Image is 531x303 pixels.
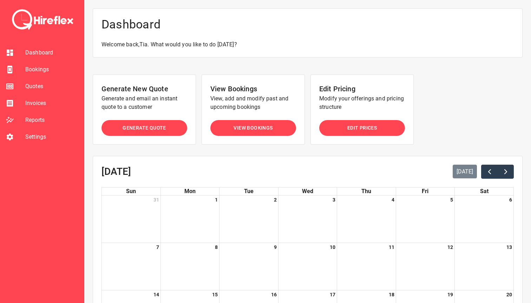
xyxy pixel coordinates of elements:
a: September 2, 2025 [273,196,278,204]
td: August 31, 2025 [102,196,160,243]
a: August 31, 2025 [152,196,160,204]
a: Friday [420,187,430,195]
td: September 6, 2025 [455,196,513,243]
span: Bookings [25,65,78,74]
td: September 1, 2025 [160,196,219,243]
td: September 4, 2025 [337,196,396,243]
td: September 9, 2025 [219,243,278,290]
h6: Generate New Quote [101,83,187,94]
a: September 3, 2025 [331,196,337,204]
td: September 7, 2025 [102,243,160,290]
a: September 16, 2025 [270,290,278,299]
a: Tuesday [243,187,255,195]
td: September 5, 2025 [396,196,454,243]
a: September 15, 2025 [211,290,219,299]
a: September 7, 2025 [155,243,160,251]
td: September 2, 2025 [219,196,278,243]
a: September 18, 2025 [387,290,396,299]
a: Thursday [360,187,373,195]
a: September 11, 2025 [387,243,396,251]
p: Welcome back, Tia . What would you like to do [DATE]? [101,40,514,49]
span: Edit Prices [347,124,377,132]
h6: Edit Pricing [319,83,405,94]
td: September 11, 2025 [337,243,396,290]
h6: View Bookings [210,83,296,94]
button: [DATE] [453,165,477,178]
a: September 1, 2025 [214,196,219,204]
a: September 13, 2025 [505,243,513,251]
td: September 13, 2025 [455,243,513,290]
span: Generate Quote [123,124,166,132]
a: September 17, 2025 [328,290,337,299]
td: September 3, 2025 [278,196,337,243]
a: September 10, 2025 [328,243,337,251]
a: Sunday [125,187,137,195]
a: September 12, 2025 [446,243,454,251]
a: September 19, 2025 [446,290,454,299]
a: September 4, 2025 [390,196,396,204]
button: Previous month [481,165,498,179]
a: September 9, 2025 [273,243,278,251]
p: Modify your offerings and pricing structure [319,94,405,111]
a: Saturday [479,187,490,195]
a: September 14, 2025 [152,290,160,299]
td: September 10, 2025 [278,243,337,290]
span: Reports [25,116,78,124]
button: Next month [497,165,514,179]
p: Generate and email an instant quote to a customer [101,94,187,111]
span: Dashboard [25,48,78,57]
td: September 8, 2025 [160,243,219,290]
a: September 5, 2025 [449,196,454,204]
a: Monday [183,187,197,195]
a: September 6, 2025 [508,196,513,204]
p: View, add and modify past and upcoming bookings [210,94,296,111]
td: September 12, 2025 [396,243,454,290]
span: Invoices [25,99,78,107]
span: Settings [25,133,78,141]
span: View Bookings [234,124,273,132]
a: September 8, 2025 [214,243,219,251]
h2: [DATE] [101,166,131,177]
span: Quotes [25,82,78,91]
a: Wednesday [301,187,315,195]
a: September 20, 2025 [505,290,513,299]
h4: Dashboard [101,17,514,32]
